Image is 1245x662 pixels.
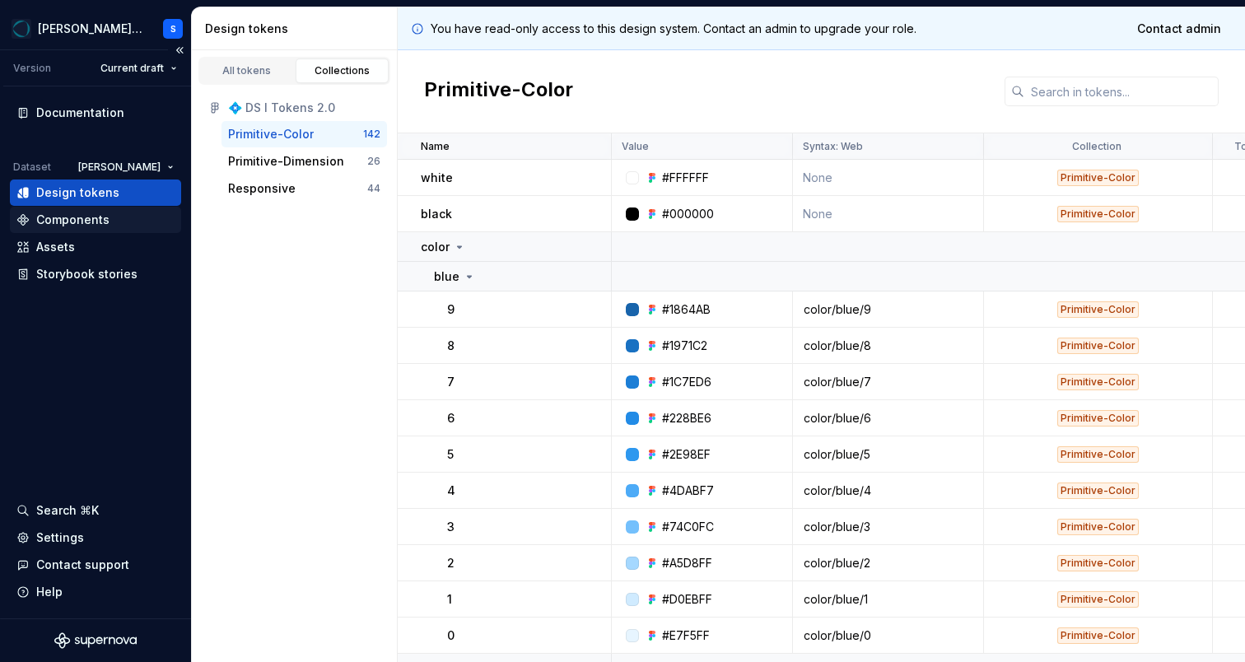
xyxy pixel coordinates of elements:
div: #000000 [662,206,714,222]
div: #2E98EF [662,446,711,463]
div: color/blue/4 [794,483,982,499]
td: None [793,196,984,232]
div: color/blue/5 [794,446,982,463]
div: Help [36,584,63,600]
div: Primitive-Color [1057,374,1139,390]
div: color/blue/3 [794,519,982,535]
div: Storybook stories [36,266,138,282]
div: Primitive-Color [1057,483,1139,499]
div: Components [36,212,110,228]
div: Responsive [228,180,296,197]
a: Contact admin [1126,14,1232,44]
p: Name [421,140,450,153]
p: 1 [447,591,452,608]
div: Dataset [13,161,51,174]
div: color/blue/8 [794,338,982,354]
div: #A5D8FF [662,555,712,571]
div: color/blue/0 [794,627,982,644]
div: Primitive-Color [1057,338,1139,354]
div: color/blue/2 [794,555,982,571]
button: Current draft [93,57,184,80]
td: None [793,160,984,196]
p: white [421,170,453,186]
div: #74C0FC [662,519,714,535]
button: [PERSON_NAME] [71,156,181,179]
button: [PERSON_NAME] Design SystemS [3,11,188,46]
span: Contact admin [1137,21,1221,37]
div: Documentation [36,105,124,121]
button: Primitive-Dimension26 [221,148,387,175]
h2: Primitive-Color [424,77,573,106]
input: Search in tokens... [1024,77,1219,106]
div: All tokens [206,64,288,77]
div: Primitive-Color [1057,591,1139,608]
button: Search ⌘K [10,497,181,524]
div: #FFFFFF [662,170,709,186]
div: #D0EBFF [662,591,712,608]
span: Current draft [100,62,164,75]
div: Primitive-Color [1057,519,1139,535]
div: Primitive-Color [1057,446,1139,463]
a: Components [10,207,181,233]
div: Primitive-Color [1057,206,1139,222]
img: e0e0e46e-566d-4916-84b9-f308656432a6.png [12,19,31,39]
p: 0 [447,627,455,644]
div: #1971C2 [662,338,707,354]
div: Version [13,62,51,75]
div: Primitive-Color [1057,627,1139,644]
div: Primitive-Color [1057,410,1139,427]
button: Help [10,579,181,605]
div: Assets [36,239,75,255]
div: S [170,22,176,35]
div: Collections [301,64,384,77]
div: color/blue/9 [794,301,982,318]
p: blue [434,268,459,285]
div: #4DABF7 [662,483,714,499]
div: color/blue/7 [794,374,982,390]
div: 44 [367,182,380,195]
div: #1864AB [662,301,711,318]
span: [PERSON_NAME] [78,161,161,174]
button: Contact support [10,552,181,578]
p: You have read-only access to this design system. Contact an admin to upgrade your role. [431,21,916,37]
p: 7 [447,374,455,390]
div: Search ⌘K [36,502,99,519]
div: Contact support [36,557,129,573]
a: Settings [10,524,181,551]
p: 9 [447,301,455,318]
p: 8 [447,338,455,354]
button: Primitive-Color142 [221,121,387,147]
div: [PERSON_NAME] Design System [38,21,143,37]
a: Design tokens [10,179,181,206]
p: 5 [447,446,454,463]
p: Collection [1072,140,1121,153]
button: Responsive44 [221,175,387,202]
div: #228BE6 [662,410,711,427]
div: #E7F5FF [662,627,710,644]
a: Documentation [10,100,181,126]
div: 142 [363,128,380,141]
div: Primitive-Color [1057,555,1139,571]
div: Primitive-Dimension [228,153,344,170]
div: 💠 DS I Tokens 2.0 [228,100,380,116]
div: color/blue/6 [794,410,982,427]
svg: Supernova Logo [54,632,137,649]
div: Primitive-Color [228,126,314,142]
div: Primitive-Color [1057,170,1139,186]
div: color/blue/1 [794,591,982,608]
div: Design tokens [36,184,119,201]
div: Settings [36,529,84,546]
p: 6 [447,410,455,427]
a: Assets [10,234,181,260]
div: 26 [367,155,380,168]
a: Storybook stories [10,261,181,287]
p: black [421,206,452,222]
div: Design tokens [205,21,390,37]
p: 3 [447,519,455,535]
p: 4 [447,483,455,499]
p: color [421,239,450,255]
div: Primitive-Color [1057,301,1139,318]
